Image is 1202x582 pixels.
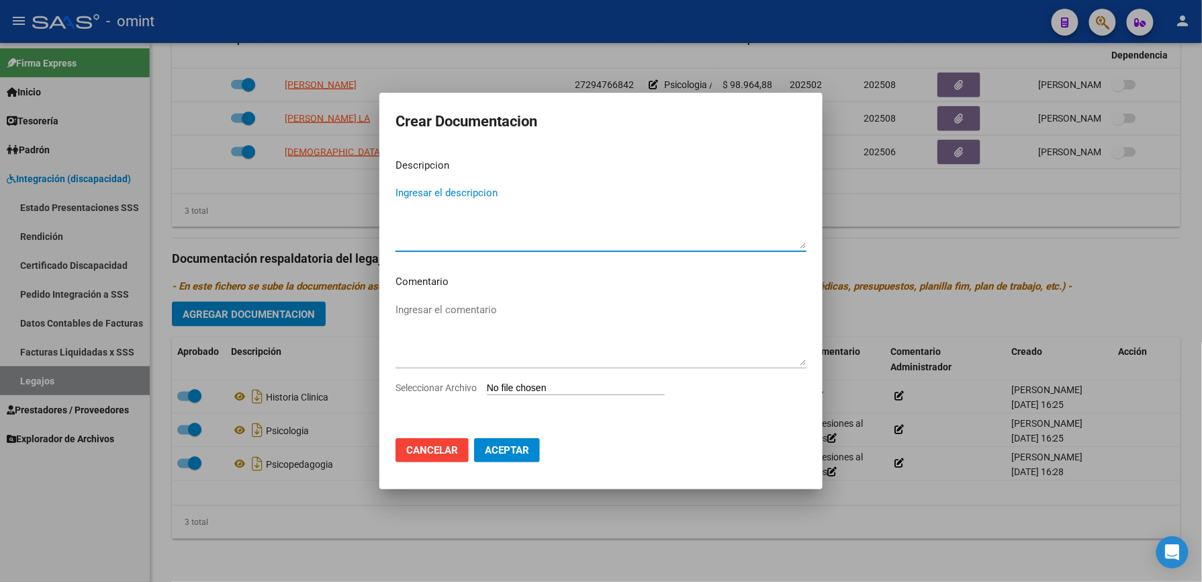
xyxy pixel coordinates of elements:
button: Cancelar [396,438,469,462]
h2: Crear Documentacion [396,109,806,134]
p: Descripcion [396,158,806,173]
p: Comentario [396,274,806,290]
div: Open Intercom Messenger [1156,536,1189,569]
span: Seleccionar Archivo [396,382,477,393]
button: Aceptar [474,438,540,462]
span: Cancelar [406,444,458,456]
span: Aceptar [485,444,529,456]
